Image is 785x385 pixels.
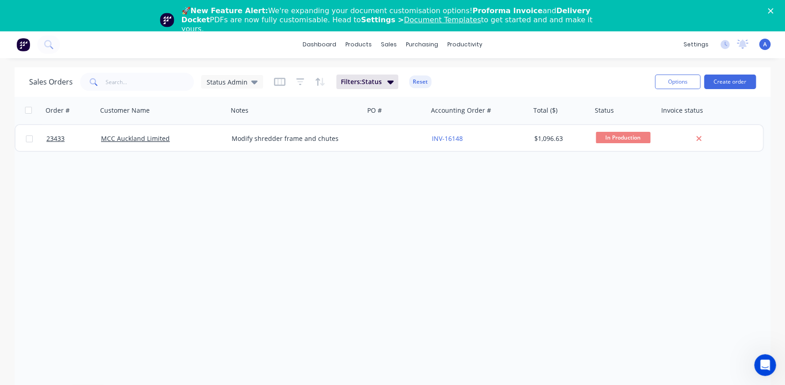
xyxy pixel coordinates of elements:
span: 23433 [46,134,65,143]
div: Modify shredder frame and chutes [232,134,355,143]
a: dashboard [298,38,341,51]
span: In Production [596,132,650,143]
button: Create order [704,75,756,89]
img: Factory [16,38,30,51]
b: Settings > [361,15,481,24]
b: Proforma Invoice [472,6,542,15]
span: Filters: Status [341,77,382,86]
div: Invoice status [661,106,703,115]
a: Document Templates [404,15,481,24]
button: Filters:Status [336,75,398,89]
button: Reset [409,75,431,88]
div: purchasing [401,38,443,51]
div: Status [595,106,614,115]
div: Notes [231,106,248,115]
span: A [763,40,767,49]
h1: Sales Orders [29,78,73,86]
img: Profile image for Team [160,13,174,27]
b: New Feature Alert: [191,6,268,15]
a: 23433 [46,125,101,152]
div: Order # [46,106,70,115]
button: Options [655,75,700,89]
div: Accounting Order # [431,106,491,115]
div: Total ($) [533,106,557,115]
div: products [341,38,376,51]
a: INV-16148 [432,134,463,143]
div: Customer Name [100,106,150,115]
div: settings [679,38,713,51]
div: 🚀 We're expanding your document customisation options! and PDFs are now fully customisable. Head ... [182,6,611,34]
input: Search... [106,73,194,91]
div: $1,096.63 [534,134,586,143]
b: Delivery Docket [182,6,590,24]
div: Close [768,8,777,14]
iframe: Intercom live chat [754,354,776,376]
a: MCC Auckland Limited [101,134,170,143]
span: Status Admin [207,77,248,87]
div: PO # [367,106,382,115]
div: sales [376,38,401,51]
div: productivity [443,38,487,51]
